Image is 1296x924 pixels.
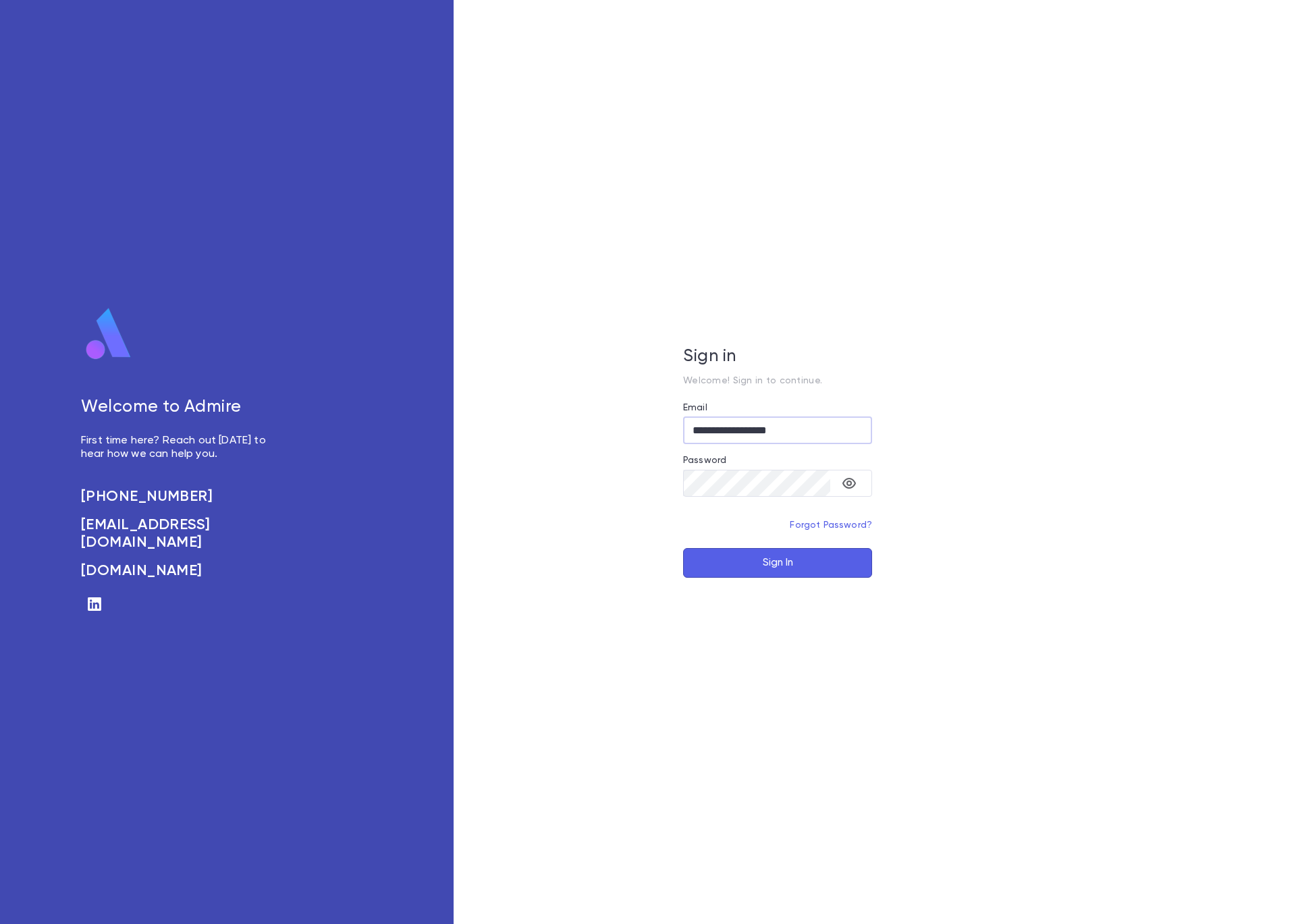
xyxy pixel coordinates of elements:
h5: Welcome to Admire [81,398,281,418]
a: [EMAIL_ADDRESS][DOMAIN_NAME] [81,516,281,551]
a: Forgot Password? [790,520,872,530]
h5: Sign in [683,347,872,367]
p: Welcome! Sign in to continue. [683,375,872,386]
button: Sign In [683,548,872,578]
a: [PHONE_NUMBER] [81,488,281,506]
p: First time here? Reach out [DATE] to hear how we can help you. [81,434,281,461]
label: Email [683,402,707,413]
img: logo [81,307,136,361]
button: toggle password visibility [836,470,863,497]
label: Password [683,455,726,466]
a: [DOMAIN_NAME] [81,562,281,580]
